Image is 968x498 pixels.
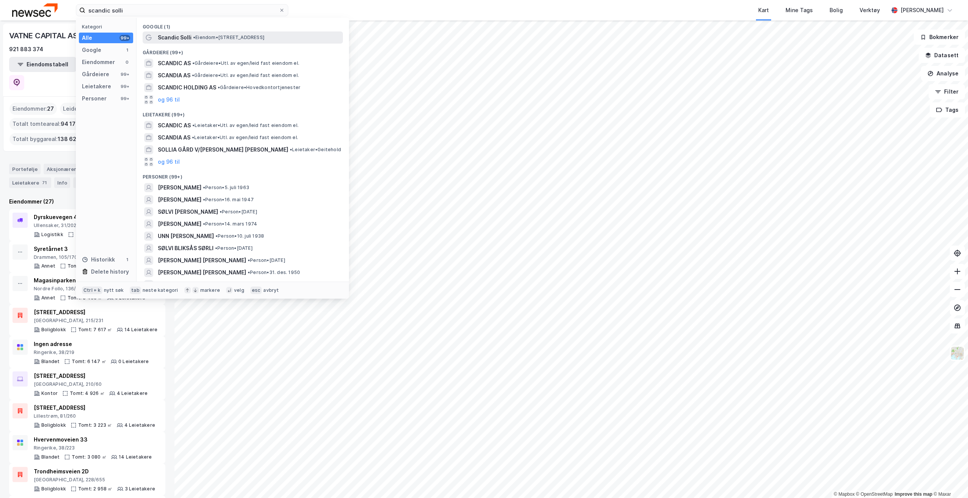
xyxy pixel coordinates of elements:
div: [STREET_ADDRESS] [34,308,157,317]
div: Tomt: 3 223 ㎡ [78,422,112,428]
span: [PERSON_NAME] [158,195,201,204]
button: og 96 til [158,95,180,104]
span: SCANDIA AS [158,71,190,80]
span: Leietaker • Utl. av egen/leid fast eiendom el. [192,135,298,141]
div: Ringerike, 38/219 [34,349,149,355]
span: Leietaker • Geitehold [290,147,341,153]
div: Ullensaker, 31/2021 [34,222,151,229]
div: Delete history [91,267,129,276]
div: [GEOGRAPHIC_DATA], 210/60 [34,381,148,387]
span: Person • 31. des. 1950 [248,269,300,276]
div: [PERSON_NAME] [900,6,944,15]
span: 27 [47,104,54,113]
div: Hvervenmoveien 33 [34,435,152,444]
span: • [192,135,194,140]
div: 99+ [119,96,130,102]
span: Gårdeiere • Utl. av egen/leid fast eiendom el. [192,60,299,66]
div: Styret [73,177,104,188]
span: • [192,72,194,78]
span: [PERSON_NAME] [PERSON_NAME] [158,256,246,265]
div: Totalt byggareal : [9,133,89,145]
span: • [215,233,218,239]
span: [PERSON_NAME] [PERSON_NAME] [158,268,246,277]
div: Blandet [41,454,60,460]
span: Person • 14. mars 1974 [203,221,257,227]
span: SCANDIC AS [158,59,191,68]
div: [GEOGRAPHIC_DATA], 215/231 [34,318,157,324]
div: Dyrskuevegen 46 [34,213,151,222]
span: • [215,245,217,251]
div: Ringerike, 38/223 [34,445,152,451]
div: Kontrollprogram for chat [930,462,968,498]
div: Mine Tags [786,6,813,15]
div: 1 [124,47,130,53]
input: Søk på adresse, matrikkel, gårdeiere, leietakere eller personer [85,5,279,16]
span: UNN [PERSON_NAME] [158,232,214,241]
span: • [193,34,195,40]
div: Totalt tomteareal : [9,118,88,130]
span: Person • 16. mai 1947 [203,197,254,203]
span: • [203,197,205,202]
div: Logistikk [41,232,63,238]
div: Trondheimsveien 2D [34,467,155,476]
span: • [218,85,220,90]
span: Leietaker • Utl. av egen/leid fast eiendom el. [192,122,299,128]
div: Tomt: 8 460 ㎡ [68,295,103,301]
div: Leietakere [9,177,51,188]
button: Tags [930,102,965,117]
span: • [248,257,250,263]
span: • [192,60,195,66]
span: Scandic Solli [158,33,192,42]
div: Info [54,177,70,188]
div: 14 Leietakere [119,454,152,460]
div: Ingen adresse [34,340,149,349]
div: 0 [124,59,130,65]
div: Aksjonærer [44,164,79,174]
div: Kontor [41,390,58,396]
span: • [203,185,205,190]
div: Tomt: 6 147 ㎡ [72,359,106,365]
div: Bolig [830,6,843,15]
div: Eiendommer (27) [9,197,165,206]
span: • [192,122,195,128]
span: • [203,221,205,227]
div: 71 [41,179,48,186]
div: 921 883 374 [9,45,43,54]
span: SØLVI BLIKSÅS SØRLI [158,244,214,253]
span: [PERSON_NAME] [158,219,201,229]
div: [GEOGRAPHIC_DATA], 228/655 [34,477,155,483]
div: Tomt: 4 926 ㎡ [70,390,105,396]
iframe: Chat Widget [930,462,968,498]
div: velg [234,287,244,293]
div: Magasinparken 10 [34,276,145,285]
span: SCANDIA AS [158,133,190,142]
span: 94 177 ㎡ [61,119,85,128]
span: Person • [DATE] [248,257,285,263]
div: Gårdeiere [82,70,109,79]
span: Person • [DATE] [220,209,257,215]
div: Leietakere [82,82,111,91]
span: Gårdeiere • Utl. av egen/leid fast eiendom el. [192,72,299,78]
div: esc [250,287,262,294]
div: Lillestrøm, 81/260 [34,413,155,419]
span: SOLLIA GÅRD V/[PERSON_NAME] [PERSON_NAME] [158,145,288,154]
div: Leide lokasjoner : [60,103,114,115]
div: 4 Leietakere [124,422,155,428]
div: VATNE CAPITAL AS [9,30,79,42]
div: [STREET_ADDRESS] [34,403,155,412]
span: SØLVI [PERSON_NAME] [158,207,218,216]
div: 14 Leietakere [124,327,158,333]
button: Eiendomstabell [9,57,77,72]
div: Google [82,45,101,55]
img: Z [950,346,965,360]
div: Eiendommer [82,58,115,67]
span: SCANDIC HOLDING AS [158,83,216,92]
span: Person • [DATE] [215,245,253,251]
div: nytt søk [104,287,124,293]
button: og 96 til [158,157,180,166]
span: [PERSON_NAME] [PERSON_NAME] [158,280,246,289]
div: Personer [82,94,107,103]
div: Kategori [82,24,133,30]
div: Tomt: 3 080 ㎡ [72,454,107,460]
div: [STREET_ADDRESS] [34,371,148,381]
